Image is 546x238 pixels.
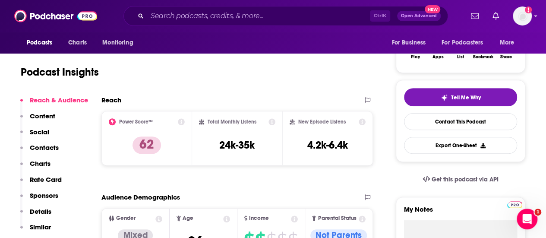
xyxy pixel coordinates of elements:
span: Podcasts [27,37,52,49]
button: open menu [494,35,525,51]
a: Charts [63,35,92,51]
label: My Notes [404,205,517,220]
button: Reach & Audience [20,96,88,112]
button: Show profile menu [513,6,532,25]
button: Open AdvancedNew [397,11,441,21]
a: Show notifications dropdown [489,9,502,23]
p: Charts [30,159,50,168]
div: Share [500,54,511,60]
iframe: Intercom live chat [517,209,537,229]
h2: Audience Demographics [101,193,180,201]
button: Content [20,112,55,128]
button: Details [20,207,51,223]
h2: Reach [101,96,121,104]
span: Logged in as LBraverman [513,6,532,25]
h2: Power Score™ [119,119,153,125]
a: Get this podcast via API [416,169,505,190]
p: 62 [133,136,161,154]
h1: Podcast Insights [21,66,99,79]
h2: New Episode Listens [298,119,346,125]
div: List [457,54,464,60]
button: open menu [96,35,144,51]
p: Contacts [30,143,59,152]
a: Pro website [507,200,522,208]
div: Search podcasts, credits, & more... [123,6,448,26]
button: open menu [21,35,63,51]
span: Income [249,216,269,221]
button: Rate Card [20,175,62,191]
p: Content [30,112,55,120]
a: Show notifications dropdown [467,9,482,23]
div: Apps [432,54,444,60]
img: Podchaser - Follow, Share and Rate Podcasts [14,8,97,24]
svg: Add a profile image [525,6,532,13]
h2: Total Monthly Listens [208,119,256,125]
span: For Business [391,37,426,49]
span: Age [183,216,193,221]
p: Sponsors [30,191,58,200]
p: Rate Card [30,175,62,184]
div: Play [411,54,420,60]
img: User Profile [513,6,532,25]
img: tell me why sparkle [441,94,448,101]
img: Podchaser Pro [507,201,522,208]
input: Search podcasts, credits, & more... [147,9,370,23]
span: More [500,37,514,49]
button: tell me why sparkleTell Me Why [404,88,517,106]
button: open menu [436,35,496,51]
h3: 4.2k-6.4k [307,139,348,152]
p: Similar [30,223,51,231]
span: Get this podcast via API [432,176,499,183]
span: Charts [68,37,87,49]
div: Bookmark [473,54,493,60]
span: 1 [534,209,541,216]
span: Ctrl K [370,10,390,22]
span: For Podcasters [442,37,483,49]
button: open menu [385,35,436,51]
p: Details [30,207,51,216]
button: Export One-Sheet [404,137,517,154]
p: Social [30,128,49,136]
span: Tell Me Why [451,94,481,101]
p: Reach & Audience [30,96,88,104]
button: Charts [20,159,50,175]
span: New [425,5,440,13]
h3: 24k-35k [219,139,255,152]
a: Contact This Podcast [404,113,517,130]
button: Social [20,128,49,144]
span: Open Advanced [401,14,437,18]
span: Monitoring [102,37,133,49]
span: Gender [116,216,136,221]
button: Sponsors [20,191,58,207]
button: Contacts [20,143,59,159]
span: Parental Status [318,216,356,221]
